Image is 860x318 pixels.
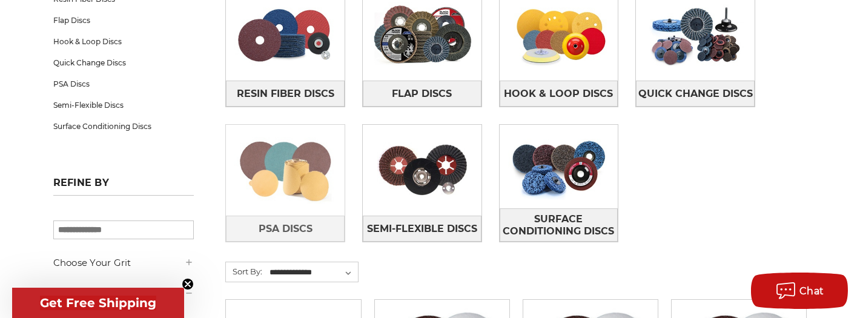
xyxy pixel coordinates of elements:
[392,84,452,104] span: Flap Discs
[500,208,618,242] a: Surface Conditioning Discs
[638,84,753,104] span: Quick Change Discs
[363,128,481,212] img: Semi-Flexible Discs
[12,288,184,318] div: Get Free ShippingClose teaser
[53,177,194,196] h5: Refine by
[53,116,194,137] a: Surface Conditioning Discs
[226,128,345,212] img: PSA Discs
[500,125,618,208] img: Surface Conditioning Discs
[226,216,345,242] a: PSA Discs
[636,81,755,107] a: Quick Change Discs
[799,285,824,297] span: Chat
[500,81,618,107] a: Hook & Loop Discs
[53,287,194,301] h5: Tool Used On
[237,84,334,104] span: Resin Fiber Discs
[504,84,613,104] span: Hook & Loop Discs
[367,219,477,239] span: Semi-Flexible Discs
[363,216,481,242] a: Semi-Flexible Discs
[500,209,618,242] span: Surface Conditioning Discs
[751,273,848,309] button: Chat
[53,31,194,52] a: Hook & Loop Discs
[268,263,358,282] select: Sort By:
[363,81,481,107] a: Flap Discs
[226,262,262,280] label: Sort By:
[53,94,194,116] a: Semi-Flexible Discs
[182,278,194,290] button: Close teaser
[53,52,194,73] a: Quick Change Discs
[40,296,156,310] span: Get Free Shipping
[53,256,194,270] h5: Choose Your Grit
[53,73,194,94] a: PSA Discs
[259,219,313,239] span: PSA Discs
[53,10,194,31] a: Flap Discs
[226,81,345,107] a: Resin Fiber Discs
